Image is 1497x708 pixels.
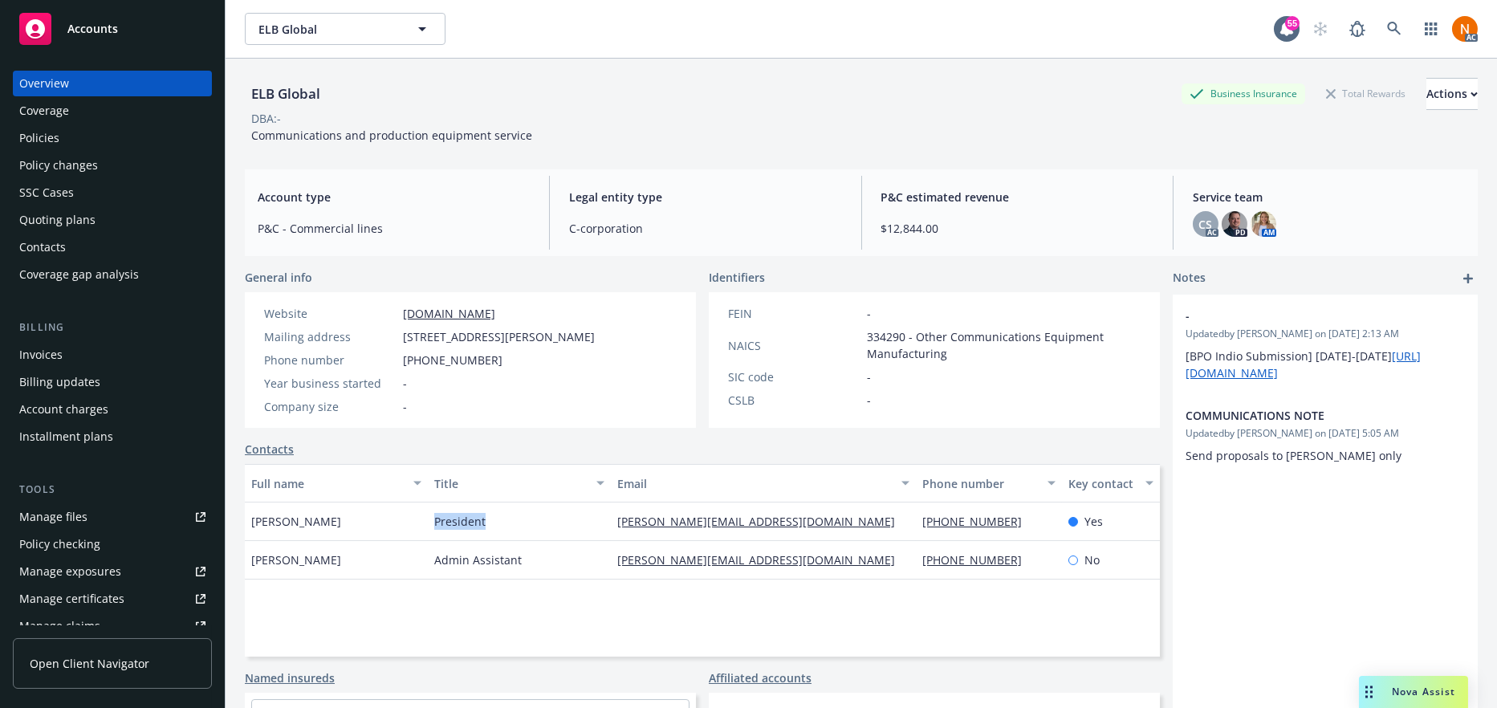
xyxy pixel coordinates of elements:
[19,207,96,233] div: Quoting plans
[1182,83,1305,104] div: Business Insurance
[1378,13,1410,45] a: Search
[1186,407,1423,424] span: COMMUNICATIONS NOTE
[13,504,212,530] a: Manage files
[19,180,74,205] div: SSC Cases
[922,475,1038,492] div: Phone number
[403,375,407,392] span: -
[434,513,486,530] span: President
[1285,16,1300,31] div: 55
[245,269,312,286] span: General info
[1173,295,1478,394] div: -Updatedby [PERSON_NAME] on [DATE] 2:13 AM[BPO Indio Submission] [DATE]-[DATE][URL][DOMAIN_NAME]
[1452,16,1478,42] img: photo
[13,613,212,639] a: Manage claims
[264,305,397,322] div: Website
[13,98,212,124] a: Coverage
[617,475,892,492] div: Email
[617,552,908,568] a: [PERSON_NAME][EMAIL_ADDRESS][DOMAIN_NAME]
[13,397,212,422] a: Account charges
[13,71,212,96] a: Overview
[13,319,212,336] div: Billing
[245,464,428,503] button: Full name
[1084,513,1103,530] span: Yes
[245,669,335,686] a: Named insureds
[245,441,294,458] a: Contacts
[569,189,841,205] span: Legal entity type
[867,368,871,385] span: -
[19,397,108,422] div: Account charges
[245,83,327,104] div: ELB Global
[1251,211,1276,237] img: photo
[1186,307,1423,324] span: -
[709,269,765,286] span: Identifiers
[709,669,812,686] a: Affiliated accounts
[19,153,98,178] div: Policy changes
[403,328,595,345] span: [STREET_ADDRESS][PERSON_NAME]
[428,464,611,503] button: Title
[13,153,212,178] a: Policy changes
[1458,269,1478,288] a: add
[13,424,212,450] a: Installment plans
[434,475,587,492] div: Title
[1222,211,1247,237] img: photo
[13,342,212,368] a: Invoices
[922,552,1035,568] a: [PHONE_NUMBER]
[19,125,59,151] div: Policies
[867,328,1141,362] span: 334290 - Other Communications Equipment Manufacturing
[881,220,1153,237] span: $12,844.00
[1426,79,1478,109] div: Actions
[611,464,916,503] button: Email
[617,514,908,529] a: [PERSON_NAME][EMAIL_ADDRESS][DOMAIN_NAME]
[13,531,212,557] a: Policy checking
[1318,83,1414,104] div: Total Rewards
[19,504,87,530] div: Manage files
[19,424,113,450] div: Installment plans
[19,71,69,96] div: Overview
[258,220,530,237] span: P&C - Commercial lines
[1084,551,1100,568] span: No
[1186,348,1465,381] p: [BPO Indio Submission] [DATE]-[DATE]
[867,305,871,322] span: -
[30,655,149,672] span: Open Client Navigator
[1193,189,1465,205] span: Service team
[13,262,212,287] a: Coverage gap analysis
[251,475,404,492] div: Full name
[1415,13,1447,45] a: Switch app
[264,375,397,392] div: Year business started
[1173,394,1478,477] div: COMMUNICATIONS NOTEUpdatedby [PERSON_NAME] on [DATE] 5:05 AMSend proposals to [PERSON_NAME] only
[19,98,69,124] div: Coverage
[13,180,212,205] a: SSC Cases
[13,559,212,584] a: Manage exposures
[19,234,66,260] div: Contacts
[251,110,281,127] div: DBA: -
[13,369,212,395] a: Billing updates
[403,398,407,415] span: -
[258,189,530,205] span: Account type
[13,482,212,498] div: Tools
[922,514,1035,529] a: [PHONE_NUMBER]
[1068,475,1136,492] div: Key contact
[1359,676,1379,708] div: Drag to move
[1186,426,1465,441] span: Updated by [PERSON_NAME] on [DATE] 5:05 AM
[13,207,212,233] a: Quoting plans
[728,392,860,409] div: CSLB
[403,352,502,368] span: [PHONE_NUMBER]
[251,551,341,568] span: [PERSON_NAME]
[19,613,100,639] div: Manage claims
[251,513,341,530] span: [PERSON_NAME]
[867,392,871,409] span: -
[67,22,118,35] span: Accounts
[264,328,397,345] div: Mailing address
[1392,685,1455,698] span: Nova Assist
[434,551,522,568] span: Admin Assistant
[19,559,121,584] div: Manage exposures
[881,189,1153,205] span: P&C estimated revenue
[19,262,139,287] div: Coverage gap analysis
[1062,464,1160,503] button: Key contact
[251,128,532,143] span: Communications and production equipment service
[19,369,100,395] div: Billing updates
[728,305,860,322] div: FEIN
[1173,269,1206,288] span: Notes
[728,337,860,354] div: NAICS
[1186,448,1401,463] span: Send proposals to [PERSON_NAME] only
